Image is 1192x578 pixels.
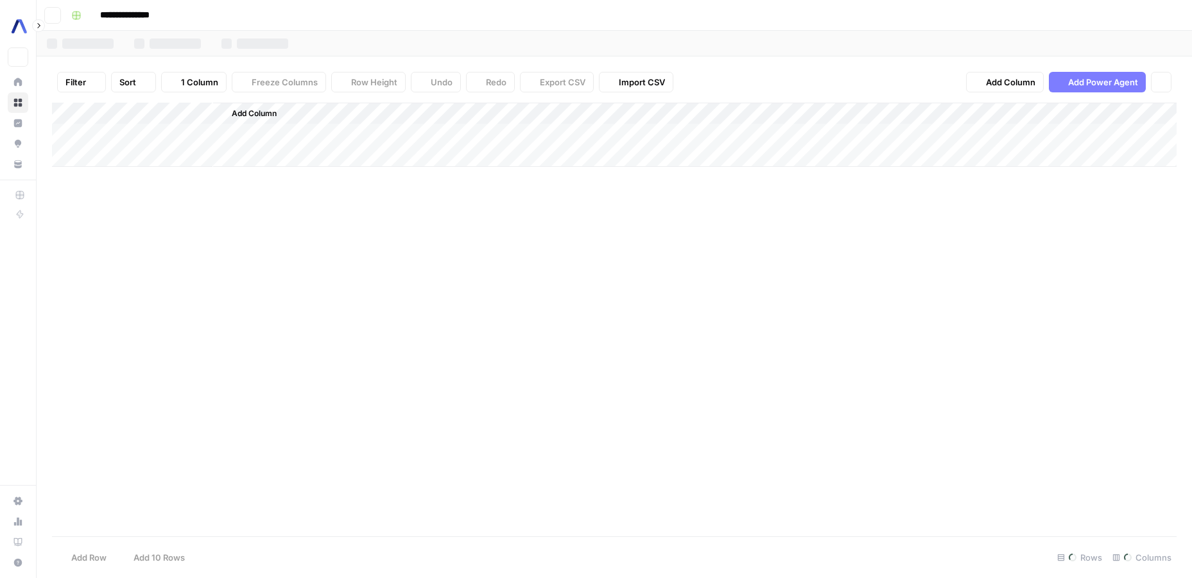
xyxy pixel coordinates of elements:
[431,76,453,89] span: Undo
[8,92,28,113] a: Browse
[8,113,28,133] a: Insights
[114,547,193,568] button: Add 10 Rows
[71,551,107,564] span: Add Row
[119,76,136,89] span: Sort
[411,72,461,92] button: Undo
[966,72,1044,92] button: Add Column
[8,154,28,174] a: Your Data
[619,76,665,89] span: Import CSV
[161,72,227,92] button: 1 Column
[1052,547,1107,568] div: Rows
[8,10,28,42] button: Workspace: AssemblyAI
[8,133,28,154] a: Opportunities
[1068,76,1138,89] span: Add Power Agent
[52,547,114,568] button: Add Row
[1049,72,1146,92] button: Add Power Agent
[1107,547,1177,568] div: Columns
[181,76,218,89] span: 1 Column
[57,72,106,92] button: Filter
[8,552,28,573] button: Help + Support
[8,15,31,38] img: AssemblyAI Logo
[331,72,406,92] button: Row Height
[65,76,86,89] span: Filter
[215,105,282,122] button: Add Column
[351,76,397,89] span: Row Height
[8,511,28,532] a: Usage
[520,72,594,92] button: Export CSV
[486,76,506,89] span: Redo
[599,72,673,92] button: Import CSV
[232,72,326,92] button: Freeze Columns
[8,491,28,511] a: Settings
[8,72,28,92] a: Home
[134,551,185,564] span: Add 10 Rows
[540,76,585,89] span: Export CSV
[466,72,515,92] button: Redo
[252,76,318,89] span: Freeze Columns
[232,108,277,119] span: Add Column
[986,76,1035,89] span: Add Column
[8,532,28,552] a: Learning Hub
[111,72,156,92] button: Sort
